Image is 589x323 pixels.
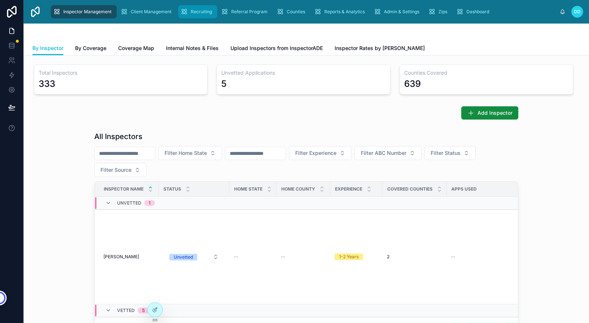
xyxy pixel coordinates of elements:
[234,186,262,192] span: Home State
[178,5,217,18] a: Recruiting
[287,9,305,15] span: Counties
[142,308,145,313] div: 5
[234,254,272,260] a: --
[335,253,378,260] a: 1-2 Years
[387,254,389,260] span: 2
[118,42,154,56] a: Coverage Map
[117,308,135,313] span: Vetted
[75,42,106,56] a: By Coverage
[335,42,425,56] a: Inspector Rates by [PERSON_NAME]
[166,42,219,56] a: Internal Notes & Files
[281,254,285,260] span: --
[75,45,106,52] span: By Coverage
[163,250,225,263] button: Select Button
[355,146,422,160] button: Select Button
[118,45,154,52] span: Coverage Map
[461,106,518,120] button: Add Inspector
[451,186,477,192] span: Apps Used
[230,42,323,56] a: Upload Inspectors from InspectorADE
[29,6,41,18] img: App logo
[231,9,268,15] span: Referral Program
[158,146,222,160] button: Select Button
[131,9,172,15] span: Client Management
[431,149,461,157] span: Filter Status
[166,45,219,52] span: Internal Notes & Files
[234,254,238,260] span: --
[47,4,560,20] div: scrollable content
[404,69,568,77] h3: Counties Covered
[361,149,406,157] span: Filter ABC Number
[574,9,581,15] span: DD
[221,78,226,90] div: 5
[163,186,181,192] span: Status
[39,69,203,77] h3: Total Inspectors
[335,186,362,192] span: Experience
[281,186,315,192] span: Home County
[191,9,212,15] span: Recruiting
[165,149,207,157] span: Filter Home State
[387,186,433,192] span: Covered Counties
[104,186,144,192] span: Inspector Name
[103,254,139,260] span: [PERSON_NAME]
[451,254,455,260] span: --
[312,5,370,18] a: Reports & Analytics
[32,45,63,52] span: By Inspector
[339,253,359,260] div: 1-2 Years
[274,5,310,18] a: Counties
[426,5,452,18] a: Zips
[281,254,326,260] a: --
[438,9,447,15] span: Zips
[32,42,63,56] a: By Inspector
[51,5,117,18] a: Inspector Management
[221,69,385,77] h3: Unvetted Applications
[118,5,177,18] a: Client Management
[230,45,323,52] span: Upload Inspectors from InspectorADE
[117,200,141,206] span: Unvetted
[371,5,424,18] a: Admin & Settings
[103,254,154,260] a: [PERSON_NAME]
[387,254,442,260] a: 2
[163,250,225,264] a: Select Button
[289,146,352,160] button: Select Button
[466,9,489,15] span: Dashboard
[149,200,151,206] div: 1
[477,109,512,117] span: Add Inspector
[324,9,365,15] span: Reports & Analytics
[94,131,142,142] h1: All Inspectors
[451,254,584,260] a: --
[39,78,55,90] div: 333
[384,9,419,15] span: Admin & Settings
[174,254,193,260] div: Unvetted
[424,146,476,160] button: Select Button
[100,166,131,174] span: Filter Source
[219,5,273,18] a: Referral Program
[454,5,494,18] a: Dashboard
[295,149,336,157] span: Filter Experience
[63,9,112,15] span: Inspector Management
[94,163,147,177] button: Select Button
[404,78,421,90] div: 639
[335,45,425,52] span: Inspector Rates by [PERSON_NAME]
